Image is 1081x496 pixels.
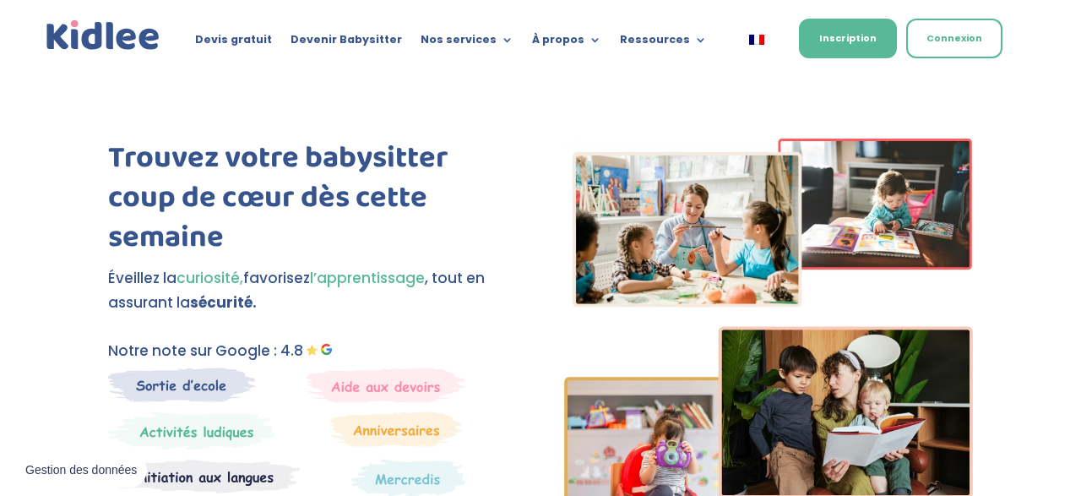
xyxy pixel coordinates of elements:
img: logo_kidlee_bleu [43,17,162,54]
img: Sortie decole [108,368,256,402]
img: Atelier thematique [108,459,300,494]
a: Inscription [799,19,897,58]
a: Connexion [906,19,1002,58]
p: Éveillez la favorisez , tout en assurant la [108,266,517,315]
img: Français [749,35,764,45]
strong: sécurité. [190,292,257,313]
a: Ressources [620,34,707,52]
p: Notre note sur Google : 4.8 [108,339,517,363]
img: weekends [307,368,465,403]
img: Anniversaire [330,412,462,447]
a: Kidlee Logo [43,17,162,54]
span: curiosité, [177,268,243,288]
span: Gestion des données [25,463,137,478]
h1: Trouvez votre babysitter coup de cœur dès cette semaine [108,139,517,265]
a: Devenir Babysitter [291,34,402,52]
span: l’apprentissage [310,268,425,288]
button: Gestion des données [15,453,147,488]
a: Nos services [421,34,513,52]
img: Mercredi [108,412,275,450]
a: À propos [532,34,601,52]
a: Devis gratuit [195,34,272,52]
